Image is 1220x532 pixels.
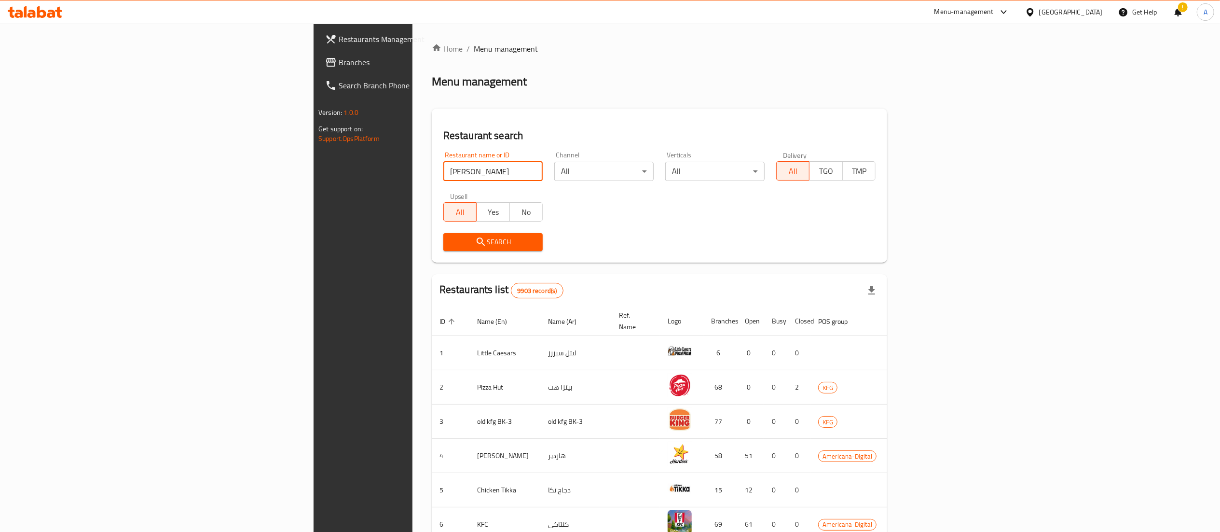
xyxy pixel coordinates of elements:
[443,128,876,143] h2: Restaurant search
[764,473,787,507] td: 0
[339,56,509,68] span: Branches
[318,123,363,135] span: Get support on:
[318,132,380,145] a: Support.OpsPlatform
[439,316,458,327] span: ID
[668,476,692,500] img: Chicken Tikka
[737,405,764,439] td: 0
[703,439,737,473] td: 58
[343,106,358,119] span: 1.0.0
[764,439,787,473] td: 0
[443,162,543,181] input: Search for restaurant name or ID..
[443,233,543,251] button: Search
[317,74,517,97] a: Search Branch Phone
[548,316,589,327] span: Name (Ar)
[668,407,692,432] img: old kfg BK-3
[764,307,787,336] th: Busy
[764,405,787,439] td: 0
[847,164,872,178] span: TMP
[668,373,692,397] img: Pizza Hut
[665,162,765,181] div: All
[737,307,764,336] th: Open
[783,152,807,158] label: Delivery
[703,405,737,439] td: 77
[860,279,883,302] div: Export file
[781,164,806,178] span: All
[703,336,737,370] td: 6
[432,74,527,89] h2: Menu management
[787,405,810,439] td: 0
[703,307,737,336] th: Branches
[540,439,611,473] td: هارديز
[787,439,810,473] td: 0
[668,442,692,466] img: Hardee's
[737,439,764,473] td: 51
[813,164,838,178] span: TGO
[660,307,703,336] th: Logo
[737,336,764,370] td: 0
[1204,7,1207,17] span: A
[511,283,563,298] div: Total records count
[480,205,506,219] span: Yes
[703,473,737,507] td: 15
[776,161,809,181] button: All
[764,370,787,405] td: 0
[842,161,876,181] button: TMP
[819,451,876,462] span: Americana-Digital
[764,336,787,370] td: 0
[787,370,810,405] td: 2
[451,236,535,248] span: Search
[668,339,692,363] img: Little Caesars
[339,33,509,45] span: Restaurants Management
[703,370,737,405] td: 68
[317,28,517,51] a: Restaurants Management
[737,370,764,405] td: 0
[540,336,611,370] td: ليتل سيزرز
[619,309,648,333] span: Ref. Name
[339,80,509,91] span: Search Branch Phone
[514,205,539,219] span: No
[439,282,563,298] h2: Restaurants list
[819,382,837,393] span: KFG
[540,370,611,405] td: بيتزا هت
[540,405,611,439] td: old kfg BK-3
[787,307,810,336] th: Closed
[476,202,509,222] button: Yes
[540,473,611,507] td: دجاج تكا
[819,519,876,530] span: Americana-Digital
[317,51,517,74] a: Branches
[318,106,342,119] span: Version:
[819,417,837,428] span: KFG
[432,43,887,55] nav: breadcrumb
[809,161,842,181] button: TGO
[787,336,810,370] td: 0
[450,193,468,199] label: Upsell
[737,473,764,507] td: 12
[511,286,562,295] span: 9903 record(s)
[443,202,477,222] button: All
[448,205,473,219] span: All
[554,162,654,181] div: All
[509,202,543,222] button: No
[818,316,860,327] span: POS group
[787,473,810,507] td: 0
[477,316,520,327] span: Name (En)
[934,6,994,18] div: Menu-management
[1039,7,1103,17] div: [GEOGRAPHIC_DATA]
